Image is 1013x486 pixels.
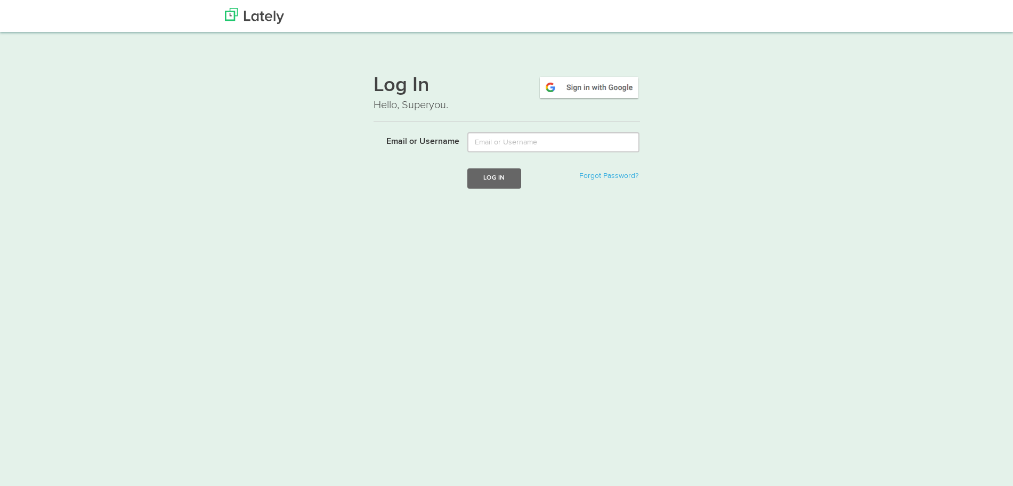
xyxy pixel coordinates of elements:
[225,8,284,24] img: Lately
[366,132,460,148] label: Email or Username
[538,75,640,100] img: google-signin.png
[579,172,638,180] a: Forgot Password?
[467,168,521,188] button: Log In
[374,75,640,98] h1: Log In
[467,132,639,152] input: Email or Username
[374,98,640,113] p: Hello, Superyou.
